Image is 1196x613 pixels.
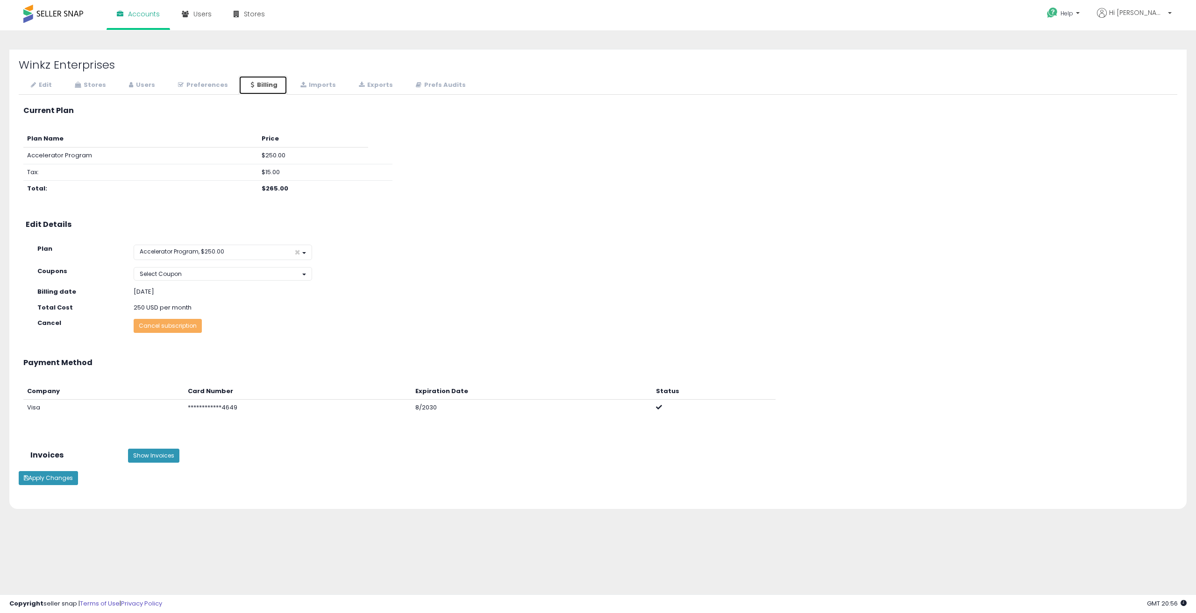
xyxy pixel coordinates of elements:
[140,247,224,255] span: Accelerator Program, $250.00
[134,319,202,333] button: Cancel subscription
[23,164,258,181] td: Tax:
[128,449,179,463] button: Show Invoices
[1061,9,1073,17] span: Help
[1097,8,1172,29] a: Hi [PERSON_NAME]
[37,303,73,312] strong: Total Cost
[244,9,265,19] span: Stores
[652,383,776,400] th: Status
[347,76,403,95] a: Exports
[26,220,1170,229] h3: Edit Details
[288,76,346,95] a: Imports
[134,267,312,281] button: Select Coupon
[37,318,61,327] strong: Cancel
[37,244,52,253] strong: Plan
[30,451,114,459] h3: Invoices
[23,359,1173,367] h3: Payment Method
[412,400,652,416] td: 8/2030
[23,148,258,164] td: Accelerator Program
[258,131,368,147] th: Price
[239,76,287,95] a: Billing
[19,59,1177,71] h2: Winkz Enterprises
[1109,8,1165,17] span: Hi [PERSON_NAME]
[193,9,212,19] span: Users
[140,270,182,278] span: Select Coupon
[23,106,1173,115] h3: Current Plan
[166,76,238,95] a: Preferences
[262,184,288,193] b: $265.00
[63,76,116,95] a: Stores
[294,247,300,257] span: ×
[117,76,165,95] a: Users
[37,267,67,275] strong: Coupons
[134,288,408,296] div: [DATE]
[258,164,368,181] td: $15.00
[37,287,76,296] strong: Billing date
[23,400,184,416] td: Visa
[128,9,160,19] span: Accounts
[1046,7,1058,19] i: Get Help
[184,383,412,400] th: Card Number
[412,383,652,400] th: Expiration Date
[258,148,368,164] td: $250.00
[27,184,47,193] b: Total:
[23,131,258,147] th: Plan Name
[404,76,476,95] a: Prefs Audits
[19,471,78,485] button: Apply Changes
[127,303,415,312] div: 250 USD per month
[19,76,62,95] a: Edit
[134,245,312,260] button: Accelerator Program, $250.00 ×
[23,383,184,400] th: Company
